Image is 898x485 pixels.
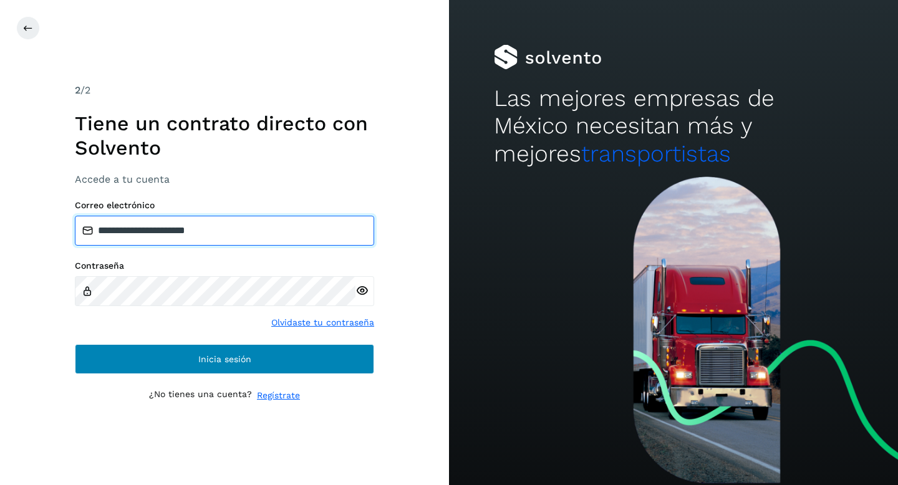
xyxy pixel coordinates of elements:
[75,84,80,96] span: 2
[75,173,374,185] h3: Accede a tu cuenta
[149,389,252,402] p: ¿No tienes una cuenta?
[75,200,374,211] label: Correo electrónico
[198,355,251,363] span: Inicia sesión
[581,140,731,167] span: transportistas
[494,85,853,168] h2: Las mejores empresas de México necesitan más y mejores
[75,83,374,98] div: /2
[257,389,300,402] a: Regístrate
[271,316,374,329] a: Olvidaste tu contraseña
[75,261,374,271] label: Contraseña
[75,344,374,374] button: Inicia sesión
[75,112,374,160] h1: Tiene un contrato directo con Solvento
